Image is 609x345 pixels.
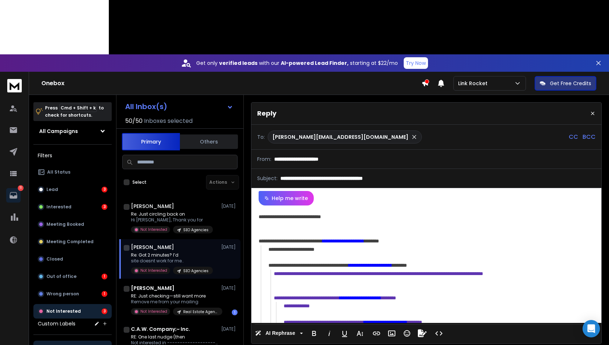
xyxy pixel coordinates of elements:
strong: AI-powered Lead Finder, [281,59,349,67]
button: Closed [33,252,112,266]
p: Reply [257,108,276,119]
h1: [PERSON_NAME] [131,203,174,210]
p: Not Interested [140,268,167,273]
button: Out of office1 [33,269,112,284]
h3: Inboxes selected [144,117,193,125]
button: AI Rephrase [254,326,304,341]
button: All Inbox(s) [119,99,239,114]
button: Italic (⌘I) [322,326,336,341]
p: Remove me from your mailing [131,299,218,305]
p: All Status [47,169,70,175]
p: [DATE] [221,203,238,209]
button: Try Now [404,57,428,69]
p: RE: One last nudge (then [131,334,218,340]
label: Select [132,179,147,185]
button: Code View [432,326,446,341]
h1: [PERSON_NAME] [131,244,174,251]
div: Open Intercom Messenger [583,320,600,337]
p: 11 [18,185,24,191]
button: Wrong person1 [33,287,112,301]
h3: Custom Labels [38,320,75,327]
p: Get only with our starting at $22/mo [196,59,398,67]
button: Meeting Completed [33,234,112,249]
p: SEO Agencies [183,268,209,274]
a: 11 [6,188,21,203]
button: Get Free Credits [535,76,596,91]
p: Meeting Booked [46,221,84,227]
p: Re: Just circling back on [131,211,213,217]
button: Insert Image (⌘P) [385,326,399,341]
button: Help me write [259,191,314,205]
p: To: [257,133,265,141]
h1: All Campaigns [39,128,78,135]
p: Hi [PERSON_NAME], Thank you for [131,217,213,223]
h1: Onebox [41,79,421,88]
span: Cmd + Shift + k [59,104,97,112]
button: Lead3 [33,182,112,197]
button: Not Interested3 [33,304,112,319]
span: 50 / 50 [125,117,143,125]
p: CC [569,133,578,141]
p: Press to check for shortcuts. [45,104,104,119]
button: Primary [122,133,180,150]
h1: All Inbox(s) [125,103,167,110]
p: Meeting Completed [46,239,94,245]
button: Emoticons [400,326,414,341]
div: 1 [102,274,107,279]
h1: [PERSON_NAME] [131,284,174,292]
p: Get Free Credits [550,80,591,87]
p: [DATE] [221,244,238,250]
p: [DATE] [221,285,238,291]
button: Bold (⌘B) [307,326,321,341]
p: Subject: [257,175,277,182]
p: Real Estate Agents [183,309,218,315]
span: AI Rephrase [264,330,297,336]
p: Link Rocket [458,80,490,87]
button: Meeting Booked [33,217,112,232]
p: RE: Just checking—still want more [131,293,218,299]
p: Try Now [406,59,426,67]
button: Others [180,134,238,150]
strong: verified leads [219,59,258,67]
p: Not Interested [140,227,167,232]
p: [PERSON_NAME][EMAIL_ADDRESS][DOMAIN_NAME] [272,133,408,141]
p: Wrong person [46,291,79,297]
p: Closed [46,256,63,262]
p: Not Interested [46,308,81,314]
div: 3 [102,308,107,314]
p: BCC [583,133,596,141]
h3: Filters [33,150,112,161]
p: SEO Agencies [183,227,209,233]
p: site doesnt work for me.. [131,258,213,264]
div: 1 [232,309,238,315]
div: 3 [102,204,107,210]
button: All Campaigns [33,124,112,138]
h1: C.A.W. Company;~ Inc. [131,325,190,333]
p: From: [257,155,271,163]
div: 3 [102,187,107,192]
p: Re: Got 2 minutes? I’d [131,252,213,258]
p: Lead [46,187,58,192]
button: Insert Link (⌘K) [370,326,383,341]
p: Out of office [46,274,77,279]
div: 1 [102,291,107,297]
button: Signature [415,326,429,341]
button: All Status [33,165,112,179]
p: Interested [46,204,71,210]
button: Interested3 [33,200,112,214]
img: logo [7,79,22,92]
p: Not Interested [140,309,167,314]
p: [DATE] [221,326,238,332]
